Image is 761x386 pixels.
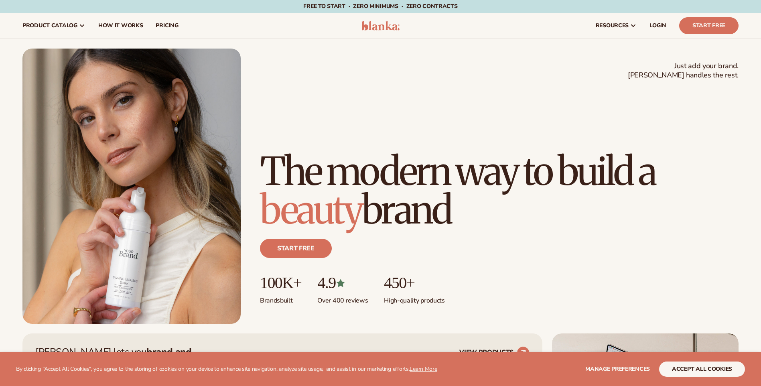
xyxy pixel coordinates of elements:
p: 100K+ [260,274,301,292]
img: Female holding tanning mousse. [22,49,241,324]
a: pricing [149,13,185,39]
button: accept all cookies [659,362,745,377]
a: How It Works [92,13,150,39]
img: logo [361,21,400,30]
a: LOGIN [643,13,673,39]
span: Manage preferences [585,365,650,373]
a: VIEW PRODUCTS [459,346,530,359]
a: product catalog [16,13,92,39]
button: Manage preferences [585,362,650,377]
span: resources [596,22,629,29]
p: By clicking "Accept All Cookies", you agree to the storing of cookies on your device to enhance s... [16,366,437,373]
a: Start free [260,239,332,258]
span: Just add your brand. [PERSON_NAME] handles the rest. [628,61,739,80]
p: 450+ [384,274,444,292]
span: product catalog [22,22,77,29]
a: resources [589,13,643,39]
span: pricing [156,22,178,29]
span: How It Works [98,22,143,29]
p: Over 400 reviews [317,292,368,305]
span: LOGIN [649,22,666,29]
h1: The modern way to build a brand [260,152,739,229]
span: beauty [260,186,362,234]
span: Free to start · ZERO minimums · ZERO contracts [303,2,457,10]
a: Learn More [410,365,437,373]
p: 4.9 [317,274,368,292]
p: Brands built [260,292,301,305]
p: High-quality products [384,292,444,305]
a: Start Free [679,17,739,34]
